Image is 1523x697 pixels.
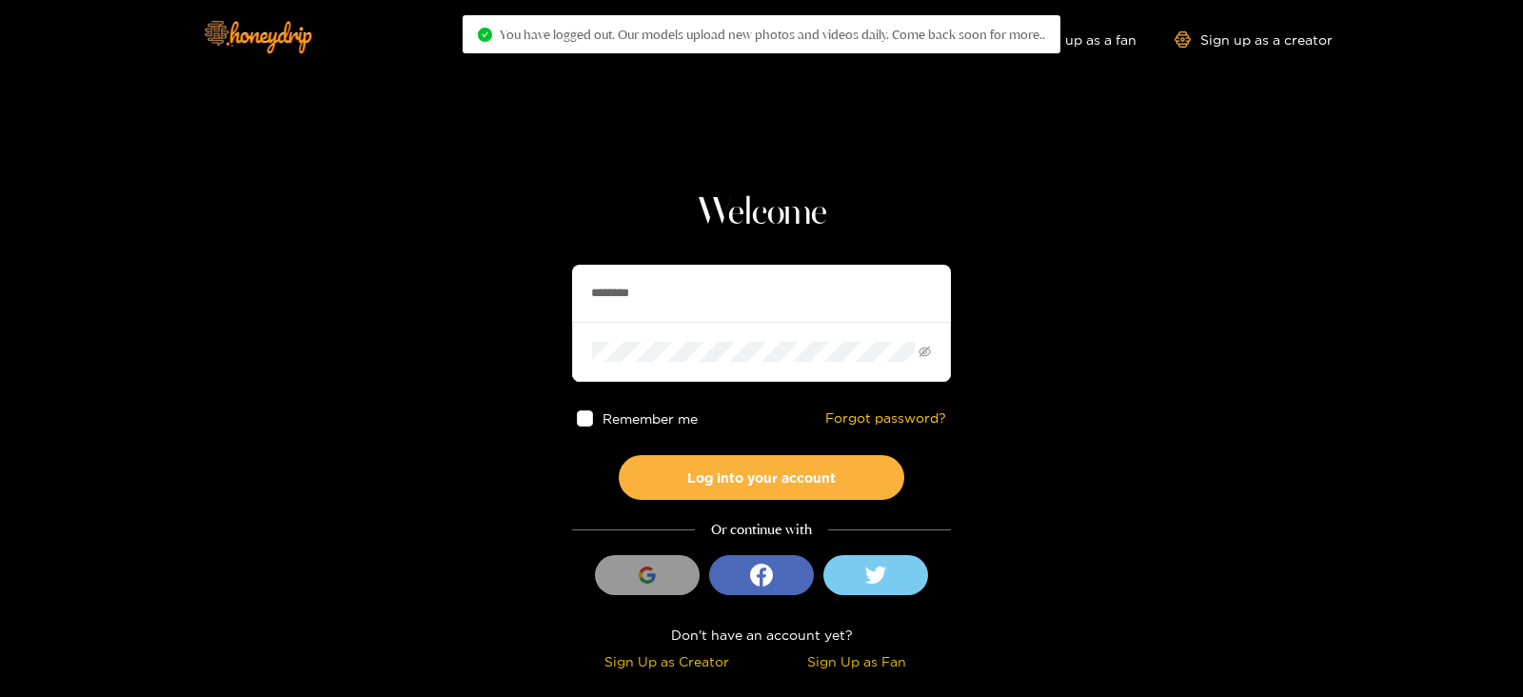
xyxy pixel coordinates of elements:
a: Sign up as a creator [1175,31,1333,48]
a: Forgot password? [825,410,946,427]
div: Don't have an account yet? [572,624,951,646]
button: Log into your account [619,455,904,500]
div: Sign Up as Creator [577,650,757,672]
div: Sign Up as Fan [766,650,946,672]
a: Sign up as a fan [1006,31,1137,48]
span: You have logged out. Our models upload new photos and videos daily. Come back soon for more.. [500,27,1045,42]
div: Or continue with [572,519,951,541]
span: Remember me [603,411,698,426]
span: check-circle [478,28,492,42]
h1: Welcome [572,190,951,236]
span: eye-invisible [919,346,931,358]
